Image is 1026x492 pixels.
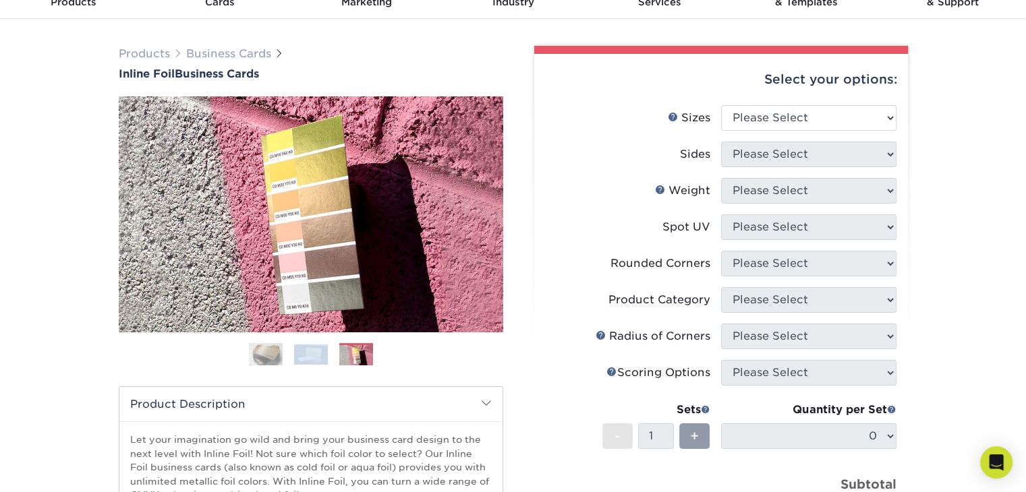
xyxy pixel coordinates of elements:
[119,67,503,80] h1: Business Cards
[545,54,897,105] div: Select your options:
[608,292,710,308] div: Product Category
[186,47,271,60] a: Business Cards
[119,67,175,80] span: Inline Foil
[721,402,896,418] div: Quantity per Set
[690,426,699,446] span: +
[249,338,283,371] img: Business Cards 01
[119,67,503,80] a: Inline FoilBusiness Cards
[655,183,710,199] div: Weight
[339,345,373,365] img: Business Cards 03
[119,96,503,332] img: Inline Foil 03
[596,328,710,344] div: Radius of Corners
[606,365,710,381] div: Scoring Options
[602,402,710,418] div: Sets
[680,146,710,162] div: Sides
[662,219,710,235] div: Spot UV
[294,344,328,365] img: Business Cards 02
[615,426,621,446] span: -
[980,446,1013,479] div: Open Intercom Messenger
[119,387,503,421] h2: Product Description
[119,47,170,60] a: Products
[610,255,710,272] div: Rounded Corners
[668,110,710,126] div: Sizes
[840,476,896,491] strong: Subtotal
